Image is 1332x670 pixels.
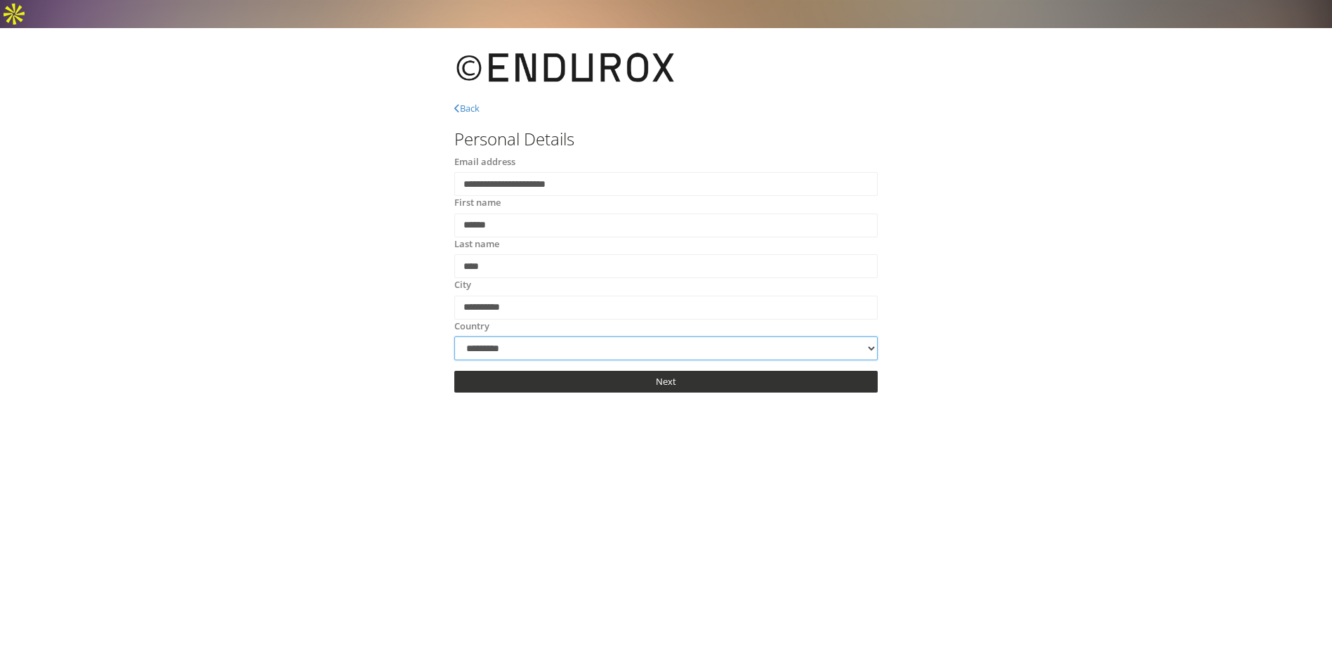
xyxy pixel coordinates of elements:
label: First name [454,196,501,210]
label: Last name [454,237,499,251]
label: City [454,278,471,292]
a: Next [454,371,877,393]
label: Country [454,320,489,334]
img: Endurox_Black_Pad_2.png [454,42,678,95]
h3: Personal Details [454,130,877,148]
label: Email address [454,155,515,169]
a: Back [454,102,480,114]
